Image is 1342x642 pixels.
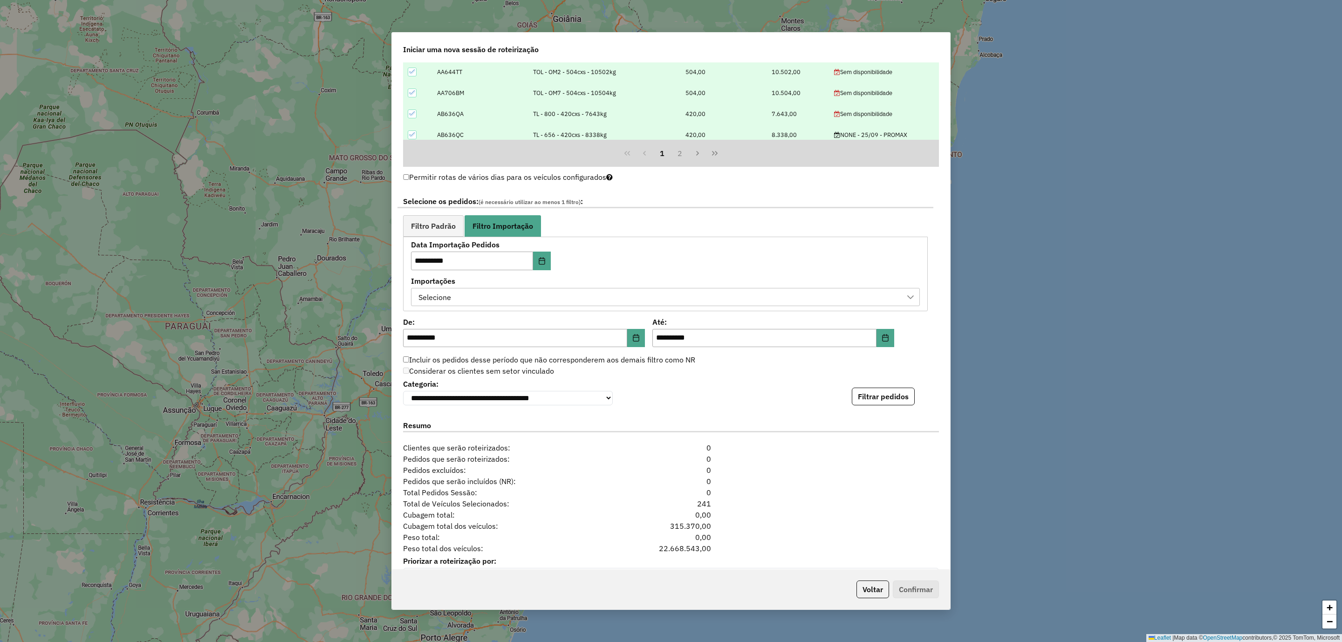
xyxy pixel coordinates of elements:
span: Peso total: [397,532,625,543]
div: 0 [625,442,717,453]
button: Filtrar pedidos [852,388,915,405]
div: 22.668.543,00 [625,543,717,554]
label: Até: [652,316,894,328]
label: Incluir os pedidos desse período que não corresponderem aos demais filtro como NR [403,354,695,365]
i: Possui agenda para o dia [834,132,840,138]
span: | [1172,635,1174,641]
td: 10.502,00 [767,61,829,82]
div: Map data © contributors,© 2025 TomTom, Microsoft [1146,634,1342,642]
button: Last Page [706,144,724,162]
td: AB636QA [432,103,528,124]
div: Selecione [415,288,454,306]
td: 420,00 [680,103,767,124]
div: Sem disponibilidade [834,109,934,118]
button: Choose Date [876,329,894,348]
div: 0 [625,487,717,498]
div: 0 [625,453,717,464]
i: 'Roteirizador.NaoPossuiAgenda' | translate [834,111,840,117]
button: 2 [671,144,689,162]
span: − [1327,615,1333,627]
label: De: [403,316,645,328]
td: AA706BM [432,82,528,103]
td: 8.338,00 [767,124,829,145]
input: Incluir os pedidos desse período que não corresponderem aos demais filtro como NR [403,356,409,362]
button: Voltar [856,581,889,598]
td: 420,00 [680,124,767,145]
div: Sem disponibilidade [834,89,934,97]
span: Cubagem total dos veículos: [397,520,625,532]
div: 0,00 [625,509,717,520]
span: Clientes que serão roteirizados: [397,442,625,453]
div: NONE - 25/09 - PROMAX [834,130,934,139]
span: Pedidos que serão roteirizados: [397,453,625,464]
td: TL - 800 - 420cxs - 7643kg [528,103,680,124]
i: 'Roteirizador.NaoPossuiAgenda' | translate [834,69,840,75]
i: Selecione pelo menos um veículo [606,173,613,181]
td: TOL - OM7 - 504cxs - 10504kg [528,82,680,103]
input: Considerar os clientes sem setor vinculado [403,368,409,374]
button: Next Page [689,144,706,162]
input: Permitir rotas de vários dias para os veículos configurados [403,174,409,180]
a: Leaflet [1149,635,1171,641]
td: AA644TT [432,61,528,82]
a: OpenStreetMap [1203,635,1243,641]
div: 0 [625,464,717,476]
span: Pedidos excluídos: [397,464,625,476]
button: Choose Date [533,252,551,270]
div: 0 [625,476,717,487]
td: TL - 656 - 420cxs - 8338kg [528,124,680,145]
label: Permitir rotas de vários dias para os veículos configurados [403,168,613,186]
i: 'Roteirizador.NaoPossuiAgenda' | translate [834,90,840,96]
span: + [1327,601,1333,613]
span: Cubagem total: [397,509,625,520]
label: Importações [411,275,920,287]
td: 504,00 [680,61,767,82]
div: Sem disponibilidade [834,68,934,76]
span: (é necessário utilizar ao menos 1 filtro) [479,198,581,205]
span: Filtro Padrão [411,222,456,230]
label: Resumo [403,420,939,432]
td: AB636QC [432,124,528,145]
div: 315.370,00 [625,520,717,532]
td: 10.504,00 [767,82,829,103]
label: Considerar os clientes sem setor vinculado [403,365,554,376]
label: Selecione os pedidos: : [397,196,933,208]
a: Zoom out [1322,615,1336,628]
span: Iniciar uma nova sessão de roteirização [403,44,539,55]
td: 7.643,00 [767,103,829,124]
span: Filtro Importação [472,222,533,230]
span: Peso total dos veículos: [397,543,625,554]
a: Zoom in [1322,601,1336,615]
div: 0,00 [625,532,717,543]
button: Choose Date [627,329,645,348]
label: Priorizar a roteirização por: [403,555,939,567]
td: 504,00 [680,82,767,103]
button: 1 [653,144,671,162]
span: Total Pedidos Sessão: [397,487,625,498]
span: Pedidos que serão incluídos (NR): [397,476,625,487]
label: Data Importação Pedidos [411,239,623,250]
label: Categoria: [403,378,613,389]
div: 241 [625,498,717,509]
td: TOL - OM2 - 504cxs - 10502kg [528,61,680,82]
span: Total de Veículos Selecionados: [397,498,625,509]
